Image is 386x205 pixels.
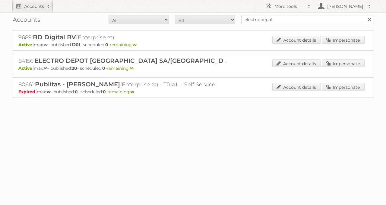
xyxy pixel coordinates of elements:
span: remaining: [107,89,134,94]
h2: Accounts [24,3,44,9]
strong: 0 [75,89,78,94]
strong: ∞ [130,89,134,94]
p: max: - published: - scheduled: - [18,89,368,94]
span: Expired [18,89,37,94]
h2: [PERSON_NAME] [326,3,365,9]
a: Account details [272,59,321,67]
strong: ∞ [44,66,48,71]
a: Impersonate [322,59,365,67]
strong: 1201 [72,42,80,47]
span: Publitas - [PERSON_NAME] [35,81,120,88]
a: Impersonate [322,83,365,91]
strong: 0 [103,89,106,94]
h2: 84156: (Silver-2023 ∞) [18,57,229,65]
a: Impersonate [322,36,365,44]
strong: 0 [102,66,105,71]
h2: 9689: (Enterprise ∞) [18,34,229,41]
a: Account details [272,36,321,44]
span: Active [18,66,34,71]
h2: 80661: (Enterprise ∞) - TRIAL - Self Service [18,81,229,88]
span: remaining: [107,66,134,71]
span: remaining: [110,42,137,47]
span: ELECTRO DEPOT [GEOGRAPHIC_DATA] SA/[GEOGRAPHIC_DATA] [35,57,238,64]
h2: More tools [274,3,305,9]
strong: ∞ [47,89,51,94]
strong: ∞ [130,66,134,71]
strong: ∞ [133,42,137,47]
p: max: - published: - scheduled: - [18,66,368,71]
strong: 0 [105,42,108,47]
strong: ∞ [44,42,48,47]
p: max: - published: - scheduled: - [18,42,368,47]
a: Account details [272,83,321,91]
span: Active [18,42,34,47]
strong: 20 [72,66,77,71]
span: BD Digital BV [33,34,76,41]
